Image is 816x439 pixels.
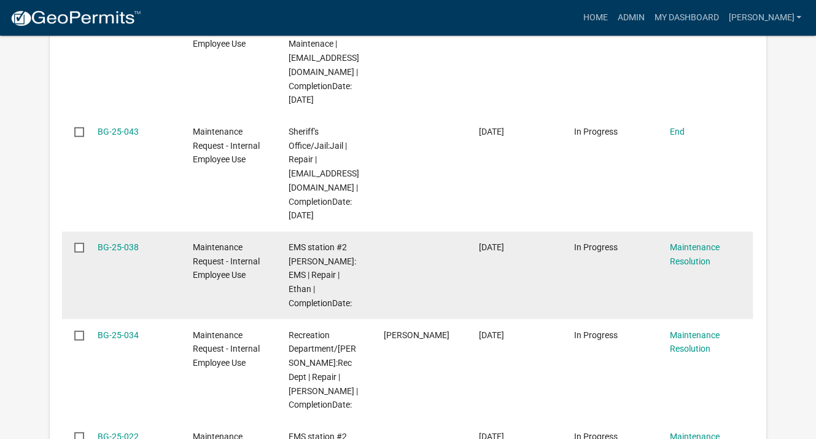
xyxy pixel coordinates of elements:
[288,11,359,105] span: Courthouse:Magistrate Court | Maintenace | chrisstephenwork@gmail.com | CompletionDate: 08/14/2025
[193,242,260,280] span: Maintenance Request - Internal Employee Use
[288,330,357,410] span: Recreation Department/Sammy Haggard:Rec Dept | Repair | Paul | CompletionDate:
[723,6,806,30] a: [PERSON_NAME]
[98,242,139,252] a: BG-25-038
[384,330,449,340] span: Paul Metz
[669,127,684,136] a: End
[479,330,504,340] span: 07/28/2025
[193,127,260,165] span: Maintenance Request - Internal Employee Use
[479,127,504,136] span: 07/30/2025
[288,242,356,308] span: EMS station #2 Comer:EMS | Repair | Ethan | CompletionDate:
[98,127,139,136] a: BG-25-043
[612,6,649,30] a: Admin
[193,11,260,49] span: Maintenance Request - Internal Employee Use
[574,330,618,340] span: In Progress
[479,242,504,252] span: 07/28/2025
[649,6,723,30] a: My Dashboard
[669,242,719,266] a: Maintenance Resolution
[574,242,618,252] span: In Progress
[288,127,359,221] span: Sheriff's Office/Jail:Jail | Repair | pmetz@madisonco.us | CompletionDate: 09/10/2025
[193,330,260,368] span: Maintenance Request - Internal Employee Use
[574,127,618,136] span: In Progress
[98,330,139,340] a: BG-25-034
[669,330,719,354] a: Maintenance Resolution
[578,6,612,30] a: Home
